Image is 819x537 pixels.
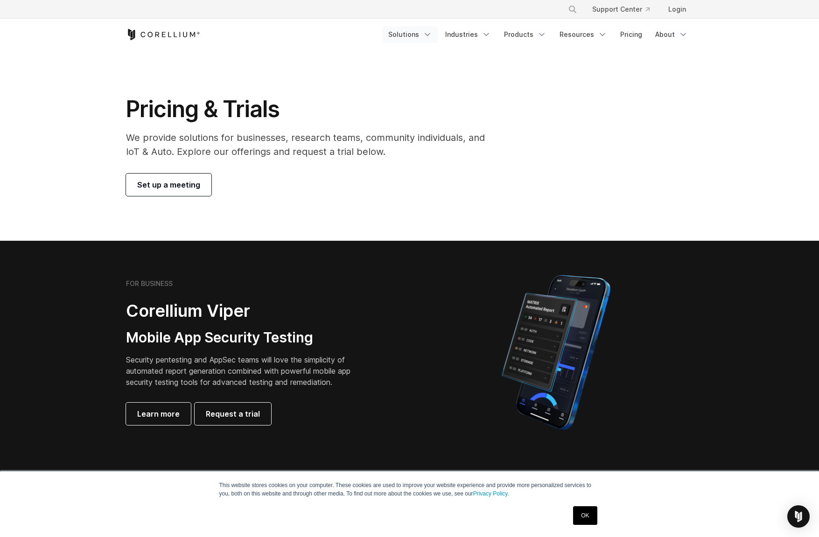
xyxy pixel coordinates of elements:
[440,26,497,43] a: Industries
[126,29,200,40] a: Corellium Home
[573,506,597,525] a: OK
[206,408,260,419] span: Request a trial
[126,95,498,123] h1: Pricing & Trials
[554,26,613,43] a: Resources
[126,354,365,388] p: Security pentesting and AppSec teams will love the simplicity of automated report generation comb...
[126,174,211,196] a: Set up a meeting
[383,26,693,43] div: Navigation Menu
[195,403,271,425] a: Request a trial
[615,26,648,43] a: Pricing
[126,329,365,347] h3: Mobile App Security Testing
[557,1,693,18] div: Navigation Menu
[498,26,552,43] a: Products
[787,505,810,528] div: Open Intercom Messenger
[383,26,438,43] a: Solutions
[585,1,657,18] a: Support Center
[473,490,509,497] a: Privacy Policy.
[137,179,200,190] span: Set up a meeting
[650,26,693,43] a: About
[661,1,693,18] a: Login
[486,271,626,434] img: Corellium MATRIX automated report on iPhone showing app vulnerability test results across securit...
[219,481,600,498] p: This website stores cookies on your computer. These cookies are used to improve your website expe...
[126,403,191,425] a: Learn more
[126,131,498,159] p: We provide solutions for businesses, research teams, community individuals, and IoT & Auto. Explo...
[126,279,173,288] h6: FOR BUSINESS
[137,408,180,419] span: Learn more
[564,1,581,18] button: Search
[126,300,365,321] h2: Corellium Viper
